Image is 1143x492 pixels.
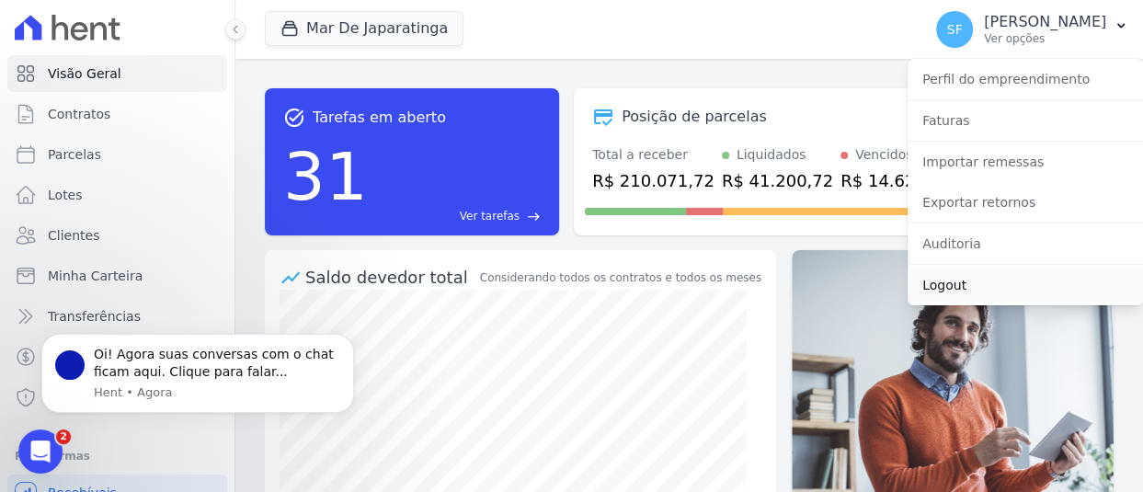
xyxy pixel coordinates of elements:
a: Lotes [7,177,227,213]
a: Parcelas [7,136,227,173]
div: Considerando todos os contratos e todos os meses [480,269,761,286]
a: Ver tarefas east [375,208,541,224]
div: Total a receber [592,145,714,165]
div: Vencidos [855,145,912,165]
a: Exportar retornos [908,186,1143,219]
div: Liquidados [737,145,806,165]
span: Parcelas [48,145,101,164]
span: Ver tarefas [460,208,520,224]
span: east [527,210,541,223]
p: Ver opções [984,31,1106,46]
div: R$ 14.621,99 [840,168,952,193]
div: Saldo devedor total [305,265,476,290]
button: SF [PERSON_NAME] Ver opções [921,4,1143,55]
span: Contratos [48,105,110,123]
a: Auditoria [908,227,1143,260]
a: Faturas [908,104,1143,137]
a: Perfil do empreendimento [908,63,1143,96]
span: SF [947,23,963,36]
div: R$ 210.071,72 [592,168,714,193]
span: Visão Geral [48,64,121,83]
a: Clientes [7,217,227,254]
iframe: Intercom live chat [18,429,63,474]
span: Lotes [48,186,83,204]
div: R$ 41.200,72 [722,168,833,193]
button: Mar De Japaratinga [265,11,463,46]
a: Transferências [7,298,227,335]
span: 2 [56,429,71,444]
span: task_alt [283,107,305,129]
div: 31 [283,129,368,224]
a: Contratos [7,96,227,132]
a: Logout [908,269,1143,302]
a: Importar remessas [908,145,1143,178]
a: Negativação [7,379,227,416]
div: Posição de parcelas [622,106,767,128]
a: Minha Carteira [7,257,227,294]
span: Tarefas em aberto [313,107,446,129]
iframe: Intercom notifications mensagem [14,306,382,442]
p: [PERSON_NAME] [984,13,1106,31]
a: Crédito [7,338,227,375]
span: Clientes [48,226,99,245]
span: Minha Carteira [48,267,143,285]
a: Visão Geral [7,55,227,92]
div: Plataformas [15,445,220,467]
